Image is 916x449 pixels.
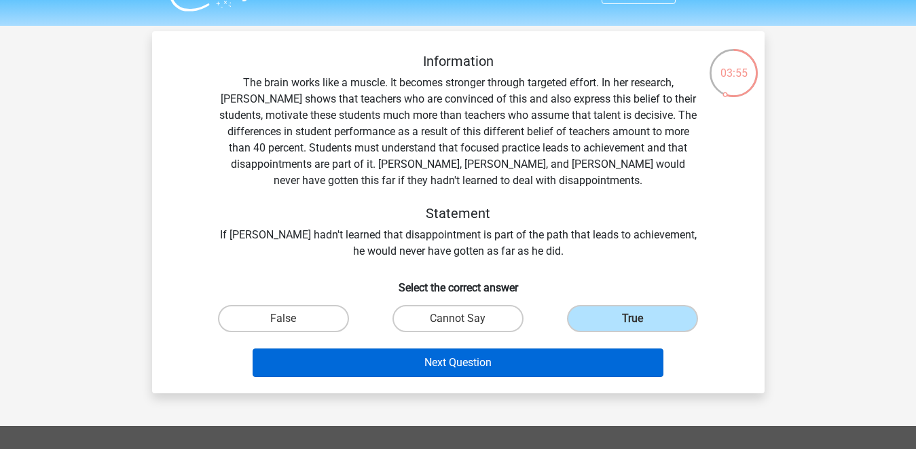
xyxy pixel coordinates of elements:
[392,305,524,332] label: Cannot Say
[174,53,743,259] div: The brain works like a muscle. It becomes stronger through targeted effort. In her research, [PER...
[218,305,349,332] label: False
[708,48,759,82] div: 03:55
[217,53,699,69] h5: Information
[567,305,698,332] label: True
[253,348,663,377] button: Next Question
[174,270,743,294] h6: Select the correct answer
[217,205,699,221] h5: Statement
